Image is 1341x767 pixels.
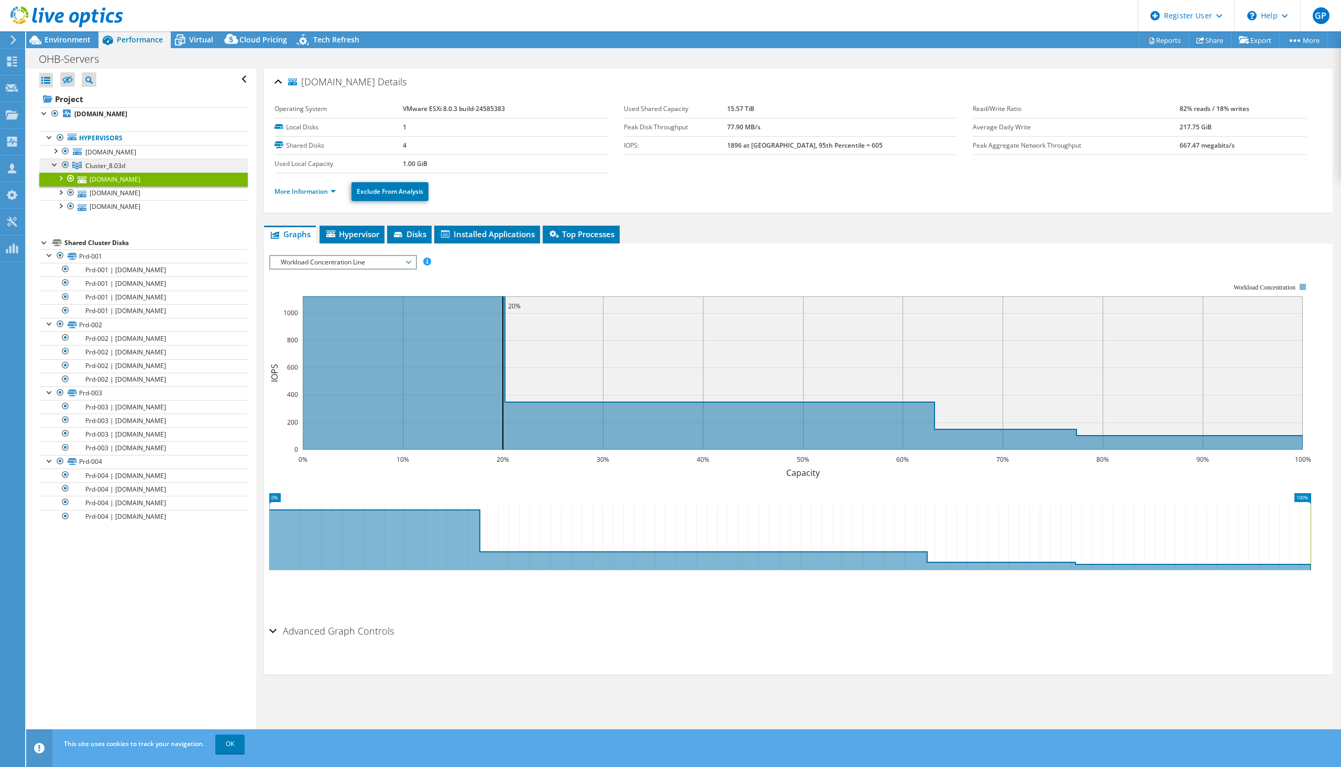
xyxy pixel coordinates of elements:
[39,263,248,276] a: Prd-001 | [DOMAIN_NAME]
[497,455,509,464] text: 20%
[1247,11,1257,20] svg: \n
[39,276,248,290] a: Prd-001 | [DOMAIN_NAME]
[287,418,298,427] text: 200
[189,35,213,45] span: Virtual
[39,131,248,145] a: Hypervisors
[1313,7,1329,24] span: GP
[313,35,359,45] span: Tech Refresh
[117,35,163,45] span: Performance
[403,141,406,150] b: 4
[39,249,248,263] a: Prd-001
[274,122,403,132] label: Local Disks
[597,455,609,464] text: 30%
[39,331,248,345] a: Prd-002 | [DOMAIN_NAME]
[439,229,535,239] span: Installed Applications
[1279,32,1328,48] a: More
[64,739,204,748] span: This site uses cookies to track your navigation.
[403,123,406,131] b: 1
[39,373,248,386] a: Prd-002 | [DOMAIN_NAME]
[64,237,248,249] div: Shared Cluster Disks
[39,172,248,186] a: [DOMAIN_NAME]
[294,445,298,454] text: 0
[39,386,248,400] a: Prd-003
[392,229,426,239] span: Disks
[403,159,427,168] b: 1.00 GiB
[287,390,298,399] text: 400
[397,455,409,464] text: 10%
[39,482,248,496] a: Prd-004 | [DOMAIN_NAME]
[896,455,909,464] text: 60%
[39,455,248,469] a: Prd-004
[239,35,287,45] span: Cloud Pricing
[39,400,248,414] a: Prd-003 | [DOMAIN_NAME]
[378,75,406,88] span: Details
[548,229,614,239] span: Top Processes
[39,304,248,318] a: Prd-001 | [DOMAIN_NAME]
[39,427,248,441] a: Prd-003 | [DOMAIN_NAME]
[276,256,410,269] span: Workload Concentration Line
[1295,455,1311,464] text: 100%
[288,77,375,87] span: [DOMAIN_NAME]
[727,123,761,131] b: 77.90 MB/s
[1139,32,1189,48] a: Reports
[39,186,248,200] a: [DOMAIN_NAME]
[973,122,1180,132] label: Average Daily Write
[1196,455,1209,464] text: 90%
[274,159,403,169] label: Used Local Capacity
[508,302,521,310] text: 20%
[403,104,505,113] b: VMware ESXi 8.0.3 build-24585383
[797,455,809,464] text: 50%
[624,122,727,132] label: Peak Disk Throughput
[39,359,248,373] a: Prd-002 | [DOMAIN_NAME]
[45,35,91,45] span: Environment
[1180,141,1235,150] b: 667.47 megabits/s
[39,200,248,214] a: [DOMAIN_NAME]
[727,104,754,113] b: 15.57 TiB
[1096,455,1109,464] text: 80%
[39,91,248,107] a: Project
[973,104,1180,114] label: Read/Write Ratio
[624,104,727,114] label: Used Shared Capacity
[39,107,248,121] a: [DOMAIN_NAME]
[39,345,248,359] a: Prd-002 | [DOMAIN_NAME]
[85,148,136,157] span: [DOMAIN_NAME]
[39,496,248,509] a: Prd-004 | [DOMAIN_NAME]
[274,104,403,114] label: Operating System
[269,229,311,239] span: Graphs
[85,161,125,170] span: Cluster_8.03d
[351,182,428,201] a: Exclude From Analysis
[39,441,248,455] a: Prd-003 | [DOMAIN_NAME]
[1234,284,1295,291] text: Workload Concentration
[973,140,1180,151] label: Peak Aggregate Network Throughput
[624,140,727,151] label: IOPS:
[74,109,127,118] b: [DOMAIN_NAME]
[269,620,394,641] h2: Advanced Graph Controls
[39,414,248,427] a: Prd-003 | [DOMAIN_NAME]
[786,467,820,479] text: Capacity
[287,336,298,344] text: 800
[1180,104,1249,113] b: 82% reads / 18% writes
[274,187,336,196] a: More Information
[283,308,298,317] text: 1000
[39,291,248,304] a: Prd-001 | [DOMAIN_NAME]
[39,469,248,482] a: Prd-004 | [DOMAIN_NAME]
[39,145,248,159] a: [DOMAIN_NAME]
[39,318,248,331] a: Prd-002
[34,53,115,65] h1: OHB-Servers
[274,140,403,151] label: Shared Disks
[39,510,248,524] a: Prd-004 | [DOMAIN_NAME]
[697,455,709,464] text: 40%
[215,735,245,753] a: OK
[1189,32,1232,48] a: Share
[299,455,307,464] text: 0%
[1231,32,1280,48] a: Export
[727,141,883,150] b: 1896 at [GEOGRAPHIC_DATA], 95th Percentile = 605
[1180,123,1212,131] b: 217.75 GiB
[287,363,298,372] text: 600
[269,364,280,382] text: IOPS
[39,159,248,172] a: Cluster_8.03d
[996,455,1009,464] text: 70%
[325,229,379,239] span: Hypervisor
